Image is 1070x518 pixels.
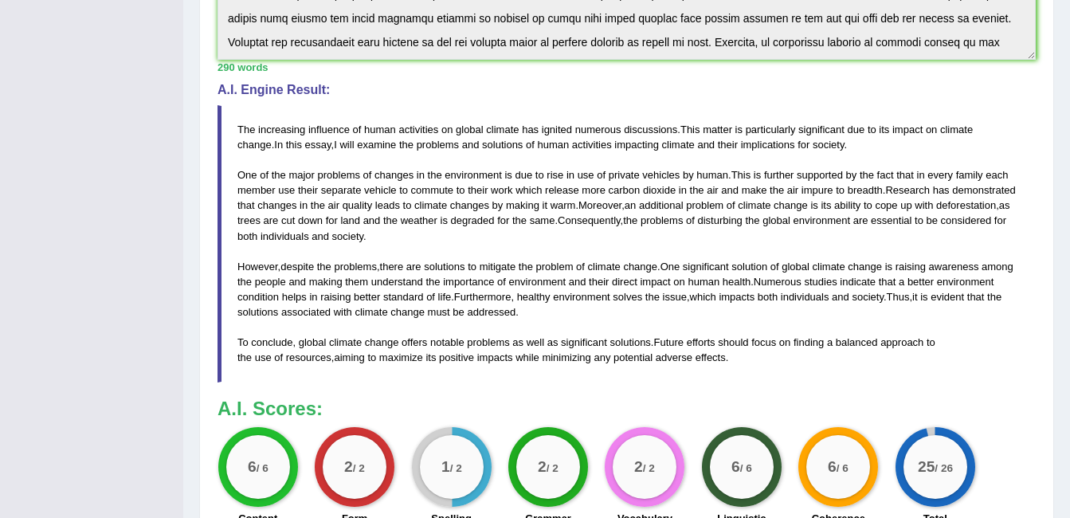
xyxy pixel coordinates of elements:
span: air [328,199,339,211]
span: the [645,291,660,303]
span: its [425,351,436,363]
span: impacts [477,351,513,363]
span: a [827,336,833,348]
span: change [365,336,399,348]
span: use [578,169,594,181]
span: solutions [610,336,651,348]
span: making [506,199,539,211]
span: further [764,169,794,181]
span: its [821,199,831,211]
span: Numerous [754,276,802,288]
span: use [278,184,295,196]
span: family [956,169,983,181]
span: Future [653,336,684,348]
b: A.I. Scores: [218,398,323,419]
span: to [836,184,845,196]
span: human [688,276,719,288]
span: climate [355,306,387,318]
span: trees [237,214,261,226]
span: their [468,184,488,196]
span: while [515,351,539,363]
span: helps [282,291,307,303]
span: dioxide [643,184,676,196]
span: solution [731,261,767,273]
span: raising [320,291,351,303]
span: and [832,291,849,303]
span: to [367,351,376,363]
span: efforts [687,336,715,348]
span: influence [308,124,350,135]
span: the [272,169,286,181]
span: of [353,124,362,135]
span: Thus [887,291,910,303]
span: additional [639,199,684,211]
span: on [673,276,684,288]
span: of [274,351,283,363]
span: potential [613,351,653,363]
span: for [994,214,1006,226]
span: of [426,291,435,303]
span: and [312,230,329,242]
span: problems [417,139,459,151]
span: are [406,261,421,273]
span: effects [696,351,726,363]
span: its [879,124,889,135]
span: despite [280,261,314,273]
span: change [774,199,808,211]
span: with [915,199,933,211]
span: life [438,291,452,303]
span: impacting [614,139,659,151]
span: positive [439,351,474,363]
span: to [535,169,544,181]
span: every [927,169,953,181]
span: global [456,124,484,135]
span: increasing [258,124,305,135]
span: changes [257,199,296,211]
span: to [868,124,876,135]
span: society [332,230,364,242]
span: impact [892,124,923,135]
big: 6 [248,458,257,476]
span: individuals [781,291,829,303]
span: the [512,214,527,226]
span: matter [703,124,732,135]
span: Moreover [578,199,621,211]
span: work [491,184,512,196]
span: is [885,261,892,273]
span: climate [329,336,362,348]
span: in [679,184,687,196]
span: to [468,261,476,273]
span: a [899,276,904,288]
span: This [680,124,700,135]
span: should [718,336,748,348]
span: among [982,261,1013,273]
span: The [237,124,255,135]
span: and [462,139,480,151]
span: that [237,199,255,211]
span: the [519,261,533,273]
span: evident [931,291,964,303]
span: mitigate [480,261,516,273]
span: are [264,214,279,226]
span: Possible typo: you repeated a whitespace (did you mean: ) [286,169,289,181]
span: more [582,184,606,196]
span: offers [402,336,427,348]
span: has [933,184,950,196]
span: for [798,139,809,151]
span: of [770,261,779,273]
span: well [527,336,544,348]
span: carbon [609,184,641,196]
span: impure [802,184,833,196]
span: numerous [575,124,621,135]
span: fact [877,169,894,181]
span: that [879,276,896,288]
span: solutions [237,306,278,318]
span: the [311,199,325,211]
span: environment [937,276,994,288]
span: to [457,184,465,196]
span: ignited [542,124,572,135]
span: land [340,214,360,226]
span: significant [561,336,607,348]
span: society [813,139,845,151]
span: changes [374,169,413,181]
